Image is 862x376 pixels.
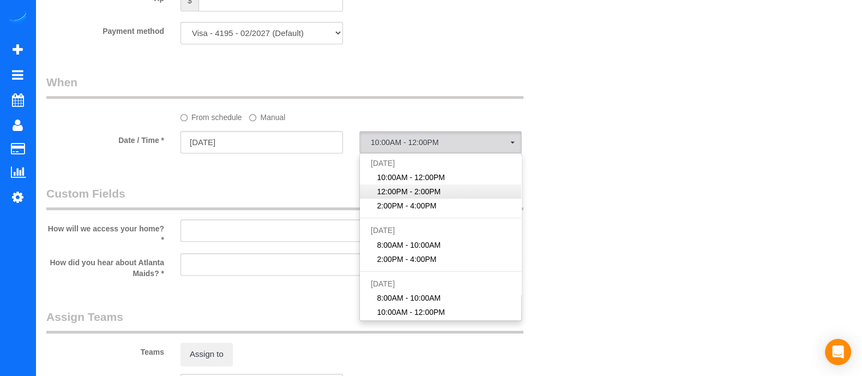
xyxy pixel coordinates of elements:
[180,114,188,121] input: From schedule
[371,279,395,288] span: [DATE]
[371,138,510,147] span: 10:00AM - 12:00PM
[377,186,441,197] span: 12:00PM - 2:00PM
[377,254,437,265] span: 2:00PM - 4:00PM
[249,108,285,123] label: Manual
[825,339,851,365] div: Open Intercom Messenger
[180,131,343,153] input: MM/DD/YYYY
[249,114,256,121] input: Manual
[377,307,445,318] span: 10:00AM - 12:00PM
[38,219,172,245] label: How will we access your home? *
[377,240,441,250] span: 8:00AM - 10:00AM
[46,309,523,333] legend: Assign Teams
[377,293,441,303] span: 8:00AM - 10:00AM
[377,200,437,211] span: 2:00PM - 4:00PM
[180,343,233,366] button: Assign to
[38,131,172,146] label: Date / Time *
[38,253,172,279] label: How did you hear about Atlanta Maids? *
[377,172,445,183] span: 10:00AM - 12:00PM
[7,11,28,26] img: Automaid Logo
[180,108,242,123] label: From schedule
[359,131,522,153] button: 10:00AM - 12:00PM
[46,186,523,210] legend: Custom Fields
[46,74,523,99] legend: When
[371,226,395,235] span: [DATE]
[38,22,172,37] label: Payment method
[38,343,172,357] label: Teams
[371,159,395,168] span: [DATE]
